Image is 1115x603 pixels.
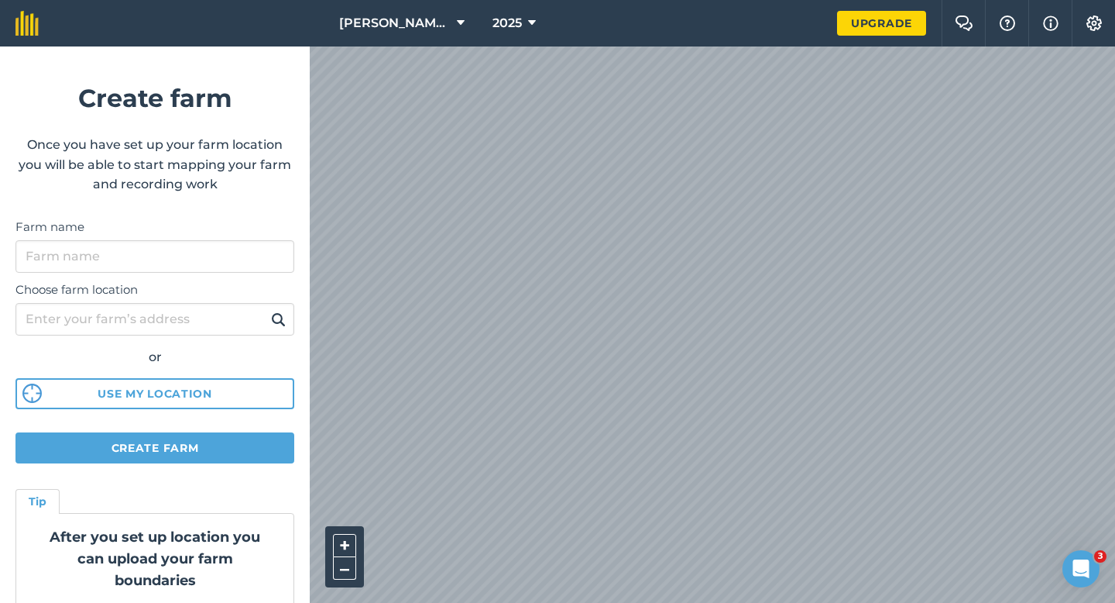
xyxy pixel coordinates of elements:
h1: Create farm [15,78,294,118]
img: Two speech bubbles overlapping with the left bubble in the forefront [955,16,973,31]
button: Use my location [15,378,294,409]
button: – [333,557,356,580]
span: 3 [1094,550,1106,563]
img: fieldmargin Logo [15,11,39,36]
a: Upgrade [837,11,926,36]
img: A question mark icon [998,16,1017,31]
span: [PERSON_NAME] Farming Partnership [339,14,451,33]
div: or [15,347,294,367]
input: Enter your farm’s address [15,303,294,336]
strong: After you set up location you can upload your farm boundaries [50,529,260,589]
button: + [333,534,356,557]
img: A cog icon [1085,16,1103,31]
label: Farm name [15,218,294,236]
iframe: Intercom live chat [1062,550,1100,587]
img: svg+xml;base64,PHN2ZyB4bWxucz0iaHR0cDovL3d3dy53My5vcmcvMjAwMC9zdmciIHdpZHRoPSIxNyIgaGVpZ2h0PSIxNy... [1043,14,1058,33]
img: svg%3e [22,384,42,403]
label: Choose farm location [15,281,294,299]
button: Create farm [15,432,294,463]
p: Once you have set up your farm location you will be able to start mapping your farm and recording... [15,135,294,195]
span: 2025 [492,14,522,33]
input: Farm name [15,240,294,273]
img: svg+xml;base64,PHN2ZyB4bWxucz0iaHR0cDovL3d3dy53My5vcmcvMjAwMC9zdmciIHdpZHRoPSIxOSIgaGVpZ2h0PSIyNC... [271,310,286,329]
h4: Tip [29,493,46,510]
